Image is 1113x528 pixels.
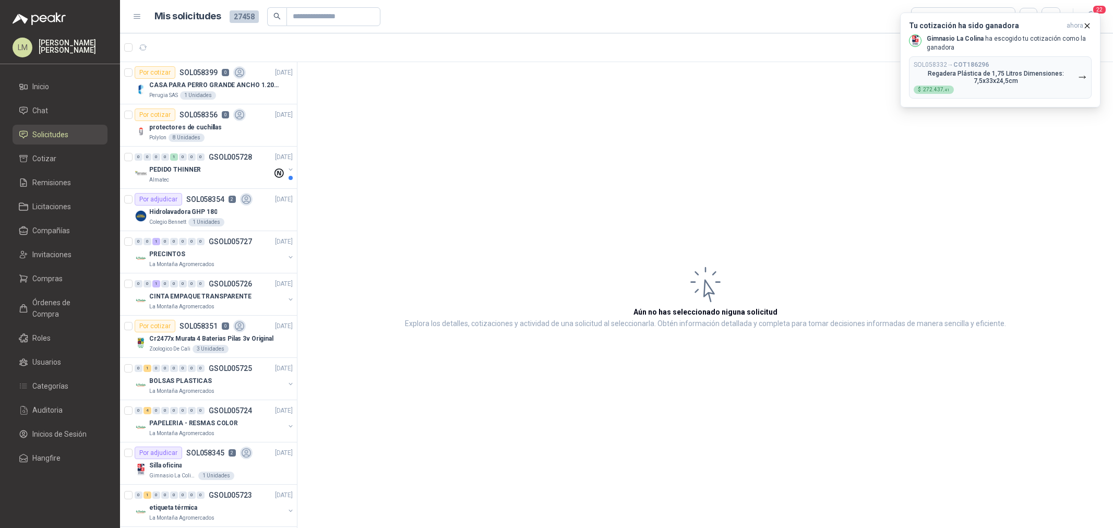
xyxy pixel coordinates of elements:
div: 0 [170,407,178,414]
a: Compañías [13,221,107,241]
p: Explora los detalles, cotizaciones y actividad de una solicitud al seleccionarla. Obtén informaci... [405,318,1006,330]
a: Auditoria [13,400,107,420]
p: La Montaña Agromercados [149,387,214,395]
span: ahora [1067,21,1083,30]
div: 0 [161,491,169,499]
div: $ [914,86,954,94]
span: Inicios de Sesión [32,428,87,440]
h3: Aún no has seleccionado niguna solicitud [633,306,777,318]
p: [DATE] [275,321,293,331]
p: etiqueta térmica [149,503,197,513]
button: 22 [1082,7,1100,26]
a: Licitaciones [13,197,107,217]
p: La Montaña Agromercados [149,514,214,522]
div: 0 [188,365,196,372]
img: Company Logo [135,83,147,95]
p: [DATE] [275,152,293,162]
p: Silla oficina [149,461,182,471]
p: [DATE] [275,110,293,120]
a: Por cotizarSOL0583560[DATE] Company Logoprotectores de cuchillasPolylon8 Unidades [120,104,297,147]
p: protectores de cuchillas [149,123,222,133]
img: Company Logo [135,506,147,518]
div: 0 [135,407,142,414]
div: 0 [152,407,160,414]
img: Company Logo [135,125,147,138]
img: Company Logo [135,294,147,307]
p: [DATE] [275,448,293,458]
button: Tu cotización ha sido ganadoraahora Company LogoGimnasio La Colina ha escogido tu cotización como... [900,13,1100,107]
div: Por adjudicar [135,193,182,206]
a: Invitaciones [13,245,107,265]
span: Hangfire [32,452,61,464]
span: Cotizar [32,153,56,164]
p: Polylon [149,134,166,142]
p: La Montaña Agromercados [149,260,214,269]
div: 0 [197,407,205,414]
div: 0 [161,153,169,161]
div: 0 [197,153,205,161]
span: 27458 [230,10,259,23]
div: 1 [143,491,151,499]
p: [PERSON_NAME] [PERSON_NAME] [39,39,107,54]
a: Roles [13,328,107,348]
div: Por cotizar [135,320,175,332]
p: 0 [222,111,229,118]
b: COT186296 [953,61,989,68]
a: Órdenes de Compra [13,293,107,324]
a: 0 0 1 0 0 0 0 0 GSOL005727[DATE] Company LogoPRECINTOSLa Montaña Agromercados [135,235,295,269]
a: Categorías [13,376,107,396]
img: Company Logo [135,252,147,265]
div: 0 [179,153,187,161]
div: 3 Unidades [193,345,229,353]
div: 1 Unidades [180,91,216,100]
a: Por cotizarSOL0583510[DATE] Company LogoCr2477x Murata 4 Baterias Pilas 3v OriginalZoologico De C... [120,316,297,358]
span: Órdenes de Compra [32,297,98,320]
p: Regadera Plástica de 1,75 Litros Dimensiones: 7,5x33x24,5cm [914,70,1078,85]
div: Por adjudicar [135,447,182,459]
div: 0 [188,491,196,499]
div: 0 [170,491,178,499]
div: 0 [161,280,169,287]
div: Por cotizar [135,66,175,79]
div: 0 [143,153,151,161]
div: 0 [170,365,178,372]
div: 0 [170,238,178,245]
p: SOL058351 [179,322,218,330]
p: Almatec [149,176,169,184]
p: [DATE] [275,406,293,416]
h3: Tu cotización ha sido ganadora [909,21,1062,30]
p: SOL058399 [179,69,218,76]
p: CINTA EMPAQUE TRANSPARENTE [149,292,252,302]
a: Remisiones [13,173,107,193]
div: 0 [161,407,169,414]
p: SOL058345 [186,449,224,457]
p: 2 [229,449,236,457]
span: Inicio [32,81,49,92]
span: Auditoria [32,404,63,416]
span: 272.437 [923,87,950,92]
div: 0 [197,238,205,245]
p: GSOL005728 [209,153,252,161]
p: [DATE] [275,364,293,374]
span: Roles [32,332,51,344]
div: 0 [188,238,196,245]
a: Hangfire [13,448,107,468]
img: Company Logo [909,35,921,46]
a: Solicitudes [13,125,107,145]
div: 0 [188,280,196,287]
a: 0 1 0 0 0 0 0 0 GSOL005725[DATE] Company LogoBOLSAS PLASTICASLa Montaña Agromercados [135,362,295,395]
div: 0 [179,407,187,414]
div: 1 Unidades [188,218,224,226]
div: 1 [152,238,160,245]
div: 1 [143,365,151,372]
div: 8 Unidades [169,134,205,142]
div: 0 [179,280,187,287]
span: Chat [32,105,48,116]
div: 0 [143,280,151,287]
div: 0 [188,407,196,414]
p: La Montaña Agromercados [149,303,214,311]
a: Por adjudicarSOL0583452[DATE] Company LogoSilla oficinaGimnasio La Colina1 Unidades [120,442,297,485]
div: 0 [170,280,178,287]
div: 0 [179,365,187,372]
div: 0 [197,491,205,499]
